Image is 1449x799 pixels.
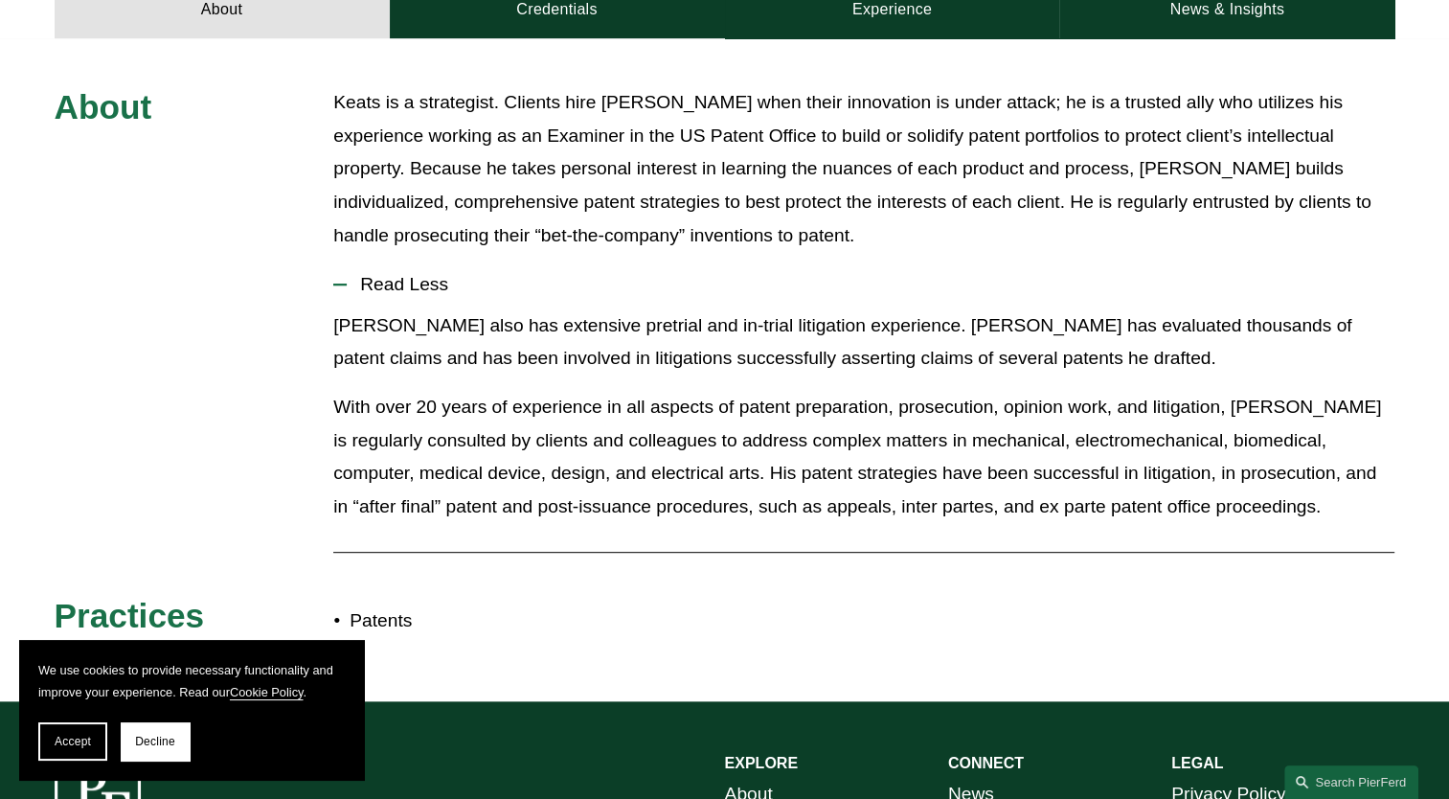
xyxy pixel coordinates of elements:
strong: LEGAL [1171,755,1223,771]
div: Read Less [333,309,1394,537]
span: Read Less [347,274,1394,295]
strong: CONNECT [948,755,1024,771]
button: Read Less [333,260,1394,309]
section: Cookie banner [19,640,364,780]
p: We use cookies to provide necessary functionality and improve your experience. Read our . [38,659,345,703]
span: Practices [55,597,205,634]
p: With over 20 years of experience in all aspects of patent preparation, prosecution, opinion work,... [333,391,1394,523]
a: Search this site [1284,765,1418,799]
a: Cookie Policy [230,685,304,699]
button: Accept [38,722,107,761]
p: [PERSON_NAME] also has extensive pretrial and in-trial litigation experience. [PERSON_NAME] has e... [333,309,1394,376]
span: Accept [55,735,91,748]
button: Decline [121,722,190,761]
span: Decline [135,735,175,748]
span: About [55,88,152,126]
strong: EXPLORE [725,755,798,771]
p: Patents [350,605,724,638]
p: Keats is a strategist. Clients hire [PERSON_NAME] when their innovation is under attack; he is a ... [333,86,1394,252]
